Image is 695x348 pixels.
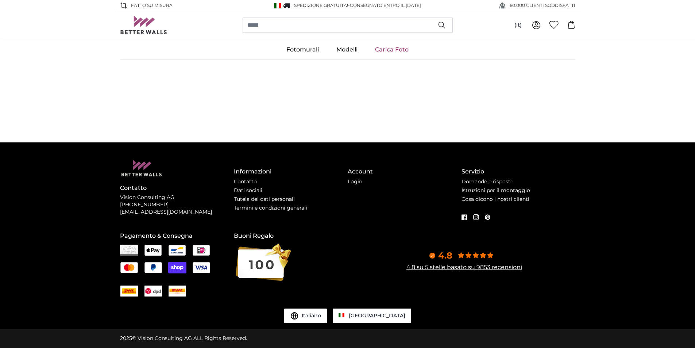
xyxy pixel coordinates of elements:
a: 4.8 su 5 stelle basato su 9853 recensioni [406,264,522,271]
p: Vision Consulting AG [PHONE_NUMBER] [EMAIL_ADDRESS][DOMAIN_NAME] [120,194,234,216]
a: Modelli [328,40,366,59]
img: Betterwalls [120,16,167,34]
a: Domande e risposte [462,178,513,185]
h4: Pagamento & Consegna [120,232,234,240]
a: Termini e condizioni generali [234,204,307,211]
span: 2025 [120,335,132,341]
a: Cosa dicono i nostri clienti [462,196,529,202]
span: Spedizione GRATUITA! [294,3,348,8]
img: Italia [339,313,344,317]
a: Contatto [234,178,257,185]
a: Carica Foto [366,40,417,59]
a: Fotomurali [278,40,328,59]
h4: Buoni Regalo [234,232,348,240]
h4: Account [348,167,462,176]
img: DPD [144,288,162,294]
img: Fattura [120,245,138,256]
h4: Contatto [120,184,234,192]
a: Login [348,178,362,185]
span: [GEOGRAPHIC_DATA] [349,312,405,319]
a: Italia [GEOGRAPHIC_DATA] [333,309,411,323]
span: - [348,3,421,8]
span: Italiano [302,312,321,320]
button: Italiano [284,309,327,323]
a: Dati sociali [234,187,262,194]
div: © Vision Consulting AG ALL Rights Reserved. [120,335,247,342]
a: Istruzioni per il montaggio [462,187,530,194]
img: Italia [274,3,281,8]
span: 60.000 CLIENTI SODDISFATTI [510,2,575,9]
span: Fatto su misura [131,2,173,9]
button: (it) [509,19,528,32]
h4: Informazioni [234,167,348,176]
h4: Servizio [462,167,575,176]
a: Tutela dei dati personali [234,196,295,202]
img: DHLINT [120,288,138,294]
img: DEX [169,288,186,294]
span: Consegnato entro il [DATE] [350,3,421,8]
